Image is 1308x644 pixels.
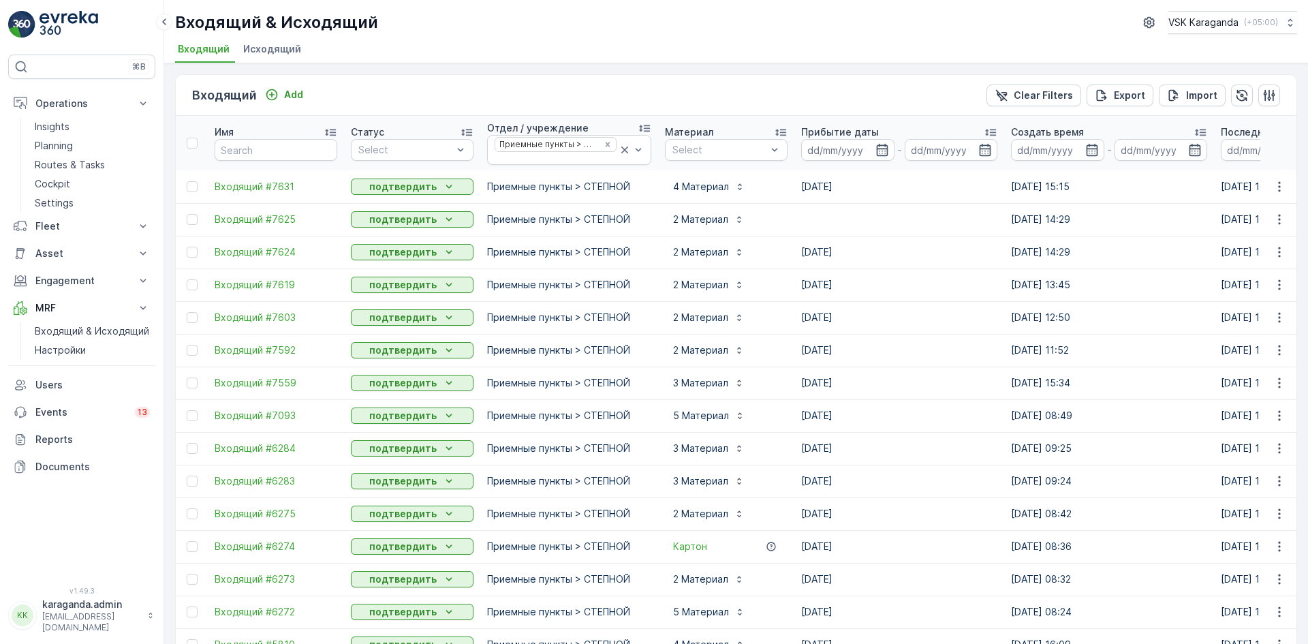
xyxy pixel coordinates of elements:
[480,334,658,367] td: Приемные пункты > СТЕПНОЙ
[187,443,198,454] div: Toggle Row Selected
[369,245,437,259] p: подтвердить
[665,339,753,361] button: 2 Материал
[215,540,337,553] span: Входящий #6274
[1004,432,1214,465] td: [DATE] 09:25
[369,572,437,586] p: подтвердить
[35,324,149,338] p: Входящий & Исходящий
[1004,334,1214,367] td: [DATE] 11:52
[35,343,86,357] p: Настройки
[369,442,437,455] p: подтвердить
[794,170,1004,203] td: [DATE]
[673,180,729,194] p: 4 Материал
[369,311,437,324] p: подтвердить
[8,371,155,399] a: Users
[665,241,753,263] button: 2 Материал
[794,465,1004,497] td: [DATE]
[665,405,753,427] button: 5 Материал
[1004,596,1214,628] td: [DATE] 08:24
[1004,497,1214,530] td: [DATE] 08:42
[673,409,729,423] p: 5 Материал
[284,88,303,102] p: Add
[905,139,998,161] input: dd/mm/yyyy
[351,309,473,326] button: подтвердить
[1004,170,1214,203] td: [DATE] 15:15
[187,410,198,421] div: Toggle Row Selected
[215,507,337,521] a: Входящий #6275
[187,312,198,323] div: Toggle Row Selected
[480,236,658,269] td: Приемные пункты > СТЕПНОЙ
[8,267,155,294] button: Engagement
[794,432,1004,465] td: [DATE]
[1004,301,1214,334] td: [DATE] 12:50
[794,236,1004,269] td: [DATE]
[8,426,155,453] a: Reports
[794,497,1004,530] td: [DATE]
[215,311,337,324] a: Входящий #7603
[673,507,728,521] p: 2 Материал
[673,376,728,390] p: 3 Материал
[35,97,128,110] p: Operations
[1004,530,1214,563] td: [DATE] 08:36
[1011,125,1084,139] p: Создать время
[487,121,589,135] p: Отдел / учреждение
[35,139,73,153] p: Planning
[794,301,1004,334] td: [DATE]
[35,405,127,419] p: Events
[29,322,155,341] a: Входящий & Исходящий
[8,11,35,38] img: logo
[187,279,198,290] div: Toggle Row Selected
[1004,563,1214,596] td: [DATE] 08:32
[29,117,155,136] a: Insights
[495,138,599,151] div: Приемные пункты > СТЕПНОЙ
[480,530,658,563] td: Приемные пункты > СТЕПНОЙ
[351,440,473,457] button: подтвердить
[35,301,128,315] p: MRF
[187,508,198,519] div: Toggle Row Selected
[40,11,98,38] img: logo_light-DOdMpM7g.png
[665,209,753,230] button: 2 Материал
[673,605,729,619] p: 5 Материал
[187,574,198,585] div: Toggle Row Selected
[187,607,198,617] div: Toggle Row Selected
[480,596,658,628] td: Приемные пункты > СТЕПНОЙ
[794,399,1004,432] td: [DATE]
[29,136,155,155] a: Planning
[480,367,658,399] td: Приемные пункты > СТЕПНОЙ
[215,278,337,292] a: Входящий #7619
[665,568,753,590] button: 2 Материал
[480,465,658,497] td: Приемные пункты > СТЕПНОЙ
[1004,236,1214,269] td: [DATE] 14:29
[351,277,473,293] button: подтвердить
[1114,89,1145,102] p: Export
[8,587,155,595] span: v 1.49.3
[801,125,879,139] p: Прибытие даты
[1168,16,1239,29] p: VSK Karaganda
[187,247,198,258] div: Toggle Row Selected
[665,125,713,139] p: Материал
[132,61,146,72] p: ⌘B
[480,432,658,465] td: Приемные пункты > СТЕПНОЙ
[480,399,658,432] td: Приемные пункты > СТЕПНОЙ
[35,158,105,172] p: Routes & Tasks
[673,474,728,488] p: 3 Материал
[1186,89,1217,102] p: Import
[665,274,753,296] button: 2 Материал
[8,294,155,322] button: MRF
[8,453,155,480] a: Documents
[215,180,337,194] a: Входящий #7631
[35,378,150,392] p: Users
[801,139,894,161] input: dd/mm/yyyy
[215,245,337,259] a: Входящий #7624
[187,214,198,225] div: Toggle Row Selected
[673,343,728,357] p: 2 Материал
[35,460,150,474] p: Documents
[1115,139,1208,161] input: dd/mm/yyyy
[35,196,74,210] p: Settings
[794,367,1004,399] td: [DATE]
[665,601,753,623] button: 5 Материал
[215,409,337,423] a: Входящий #7093
[8,399,155,426] a: Events13
[29,174,155,194] a: Cockpit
